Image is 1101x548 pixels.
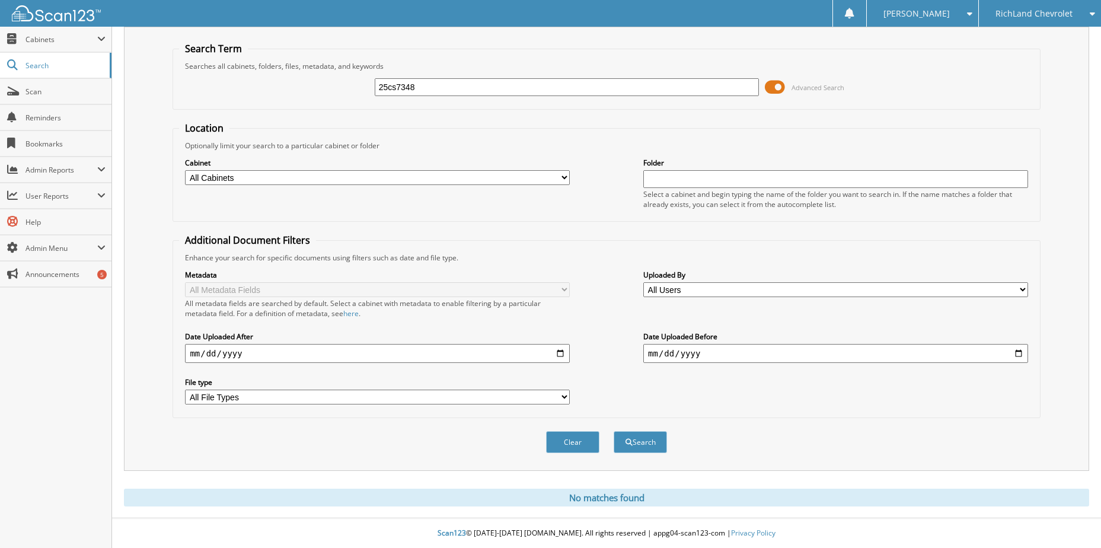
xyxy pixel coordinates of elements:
[185,377,570,387] label: File type
[546,431,599,453] button: Clear
[25,191,97,201] span: User Reports
[643,344,1028,363] input: end
[792,83,844,92] span: Advanced Search
[185,270,570,280] label: Metadata
[185,298,570,318] div: All metadata fields are searched by default. Select a cabinet with metadata to enable filtering b...
[179,253,1033,263] div: Enhance your search for specific documents using filters such as date and file type.
[643,158,1028,168] label: Folder
[883,10,950,17] span: [PERSON_NAME]
[438,528,466,538] span: Scan123
[185,344,570,363] input: start
[731,528,776,538] a: Privacy Policy
[25,139,106,149] span: Bookmarks
[995,10,1073,17] span: RichLand Chevrolet
[179,141,1033,151] div: Optionally limit your search to a particular cabinet or folder
[112,519,1101,548] div: © [DATE]-[DATE] [DOMAIN_NAME]. All rights reserved | appg04-scan123-com |
[643,189,1028,209] div: Select a cabinet and begin typing the name of the folder you want to search in. If the name match...
[25,60,104,71] span: Search
[25,269,106,279] span: Announcements
[25,113,106,123] span: Reminders
[12,5,101,21] img: scan123-logo-white.svg
[643,332,1028,342] label: Date Uploaded Before
[643,270,1028,280] label: Uploaded By
[25,87,106,97] span: Scan
[25,34,97,44] span: Cabinets
[25,217,106,227] span: Help
[614,431,667,453] button: Search
[179,122,229,135] legend: Location
[1042,491,1101,548] iframe: Chat Widget
[179,42,248,55] legend: Search Term
[185,158,570,168] label: Cabinet
[97,270,107,279] div: 5
[185,332,570,342] label: Date Uploaded After
[179,61,1033,71] div: Searches all cabinets, folders, files, metadata, and keywords
[343,308,359,318] a: here
[179,234,316,247] legend: Additional Document Filters
[124,489,1089,506] div: No matches found
[25,165,97,175] span: Admin Reports
[25,243,97,253] span: Admin Menu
